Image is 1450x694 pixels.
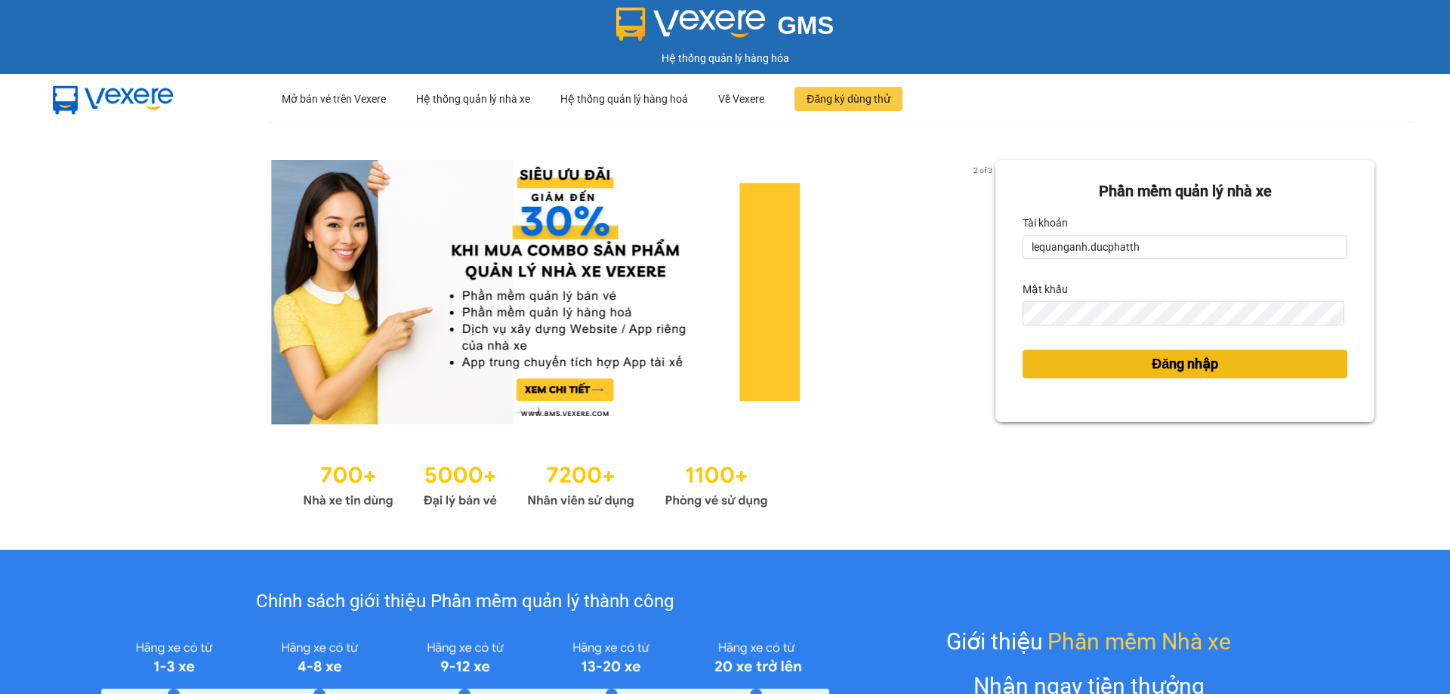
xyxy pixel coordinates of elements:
span: Phần mềm Nhà xe [1047,624,1231,659]
li: slide item 2 [532,406,538,412]
div: Giới thiệu [946,624,1231,659]
div: Hệ thống quản lý hàng hoá [560,75,688,123]
label: Tài khoản [1023,211,1068,235]
button: Đăng ký dùng thử [794,87,902,111]
button: Đăng nhập [1023,350,1347,378]
img: mbUUG5Q.png [38,74,189,124]
span: Đăng nhập [1152,353,1218,375]
div: Về Vexere [718,75,764,123]
li: slide item 3 [551,406,557,412]
div: Hệ thống quản lý nhà xe [416,75,530,123]
label: Mật khẩu [1023,277,1068,301]
p: 2 of 3 [969,160,995,180]
input: Tài khoản [1023,235,1347,259]
div: Phần mềm quản lý nhà xe [1023,180,1347,203]
span: Đăng ký dùng thử [807,91,890,107]
span: GMS [777,11,834,39]
input: Mật khẩu [1023,301,1344,325]
div: Chính sách giới thiệu Phần mềm quản lý thành công [101,588,828,616]
button: previous slide / item [76,160,97,424]
a: GMS [616,23,835,35]
button: next slide / item [974,160,995,424]
img: Statistics.png [303,455,768,512]
img: logo 2 [616,8,766,41]
div: Hệ thống quản lý hàng hóa [4,50,1446,66]
div: Mở bán vé trên Vexere [282,75,386,123]
li: slide item 1 [514,406,520,412]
